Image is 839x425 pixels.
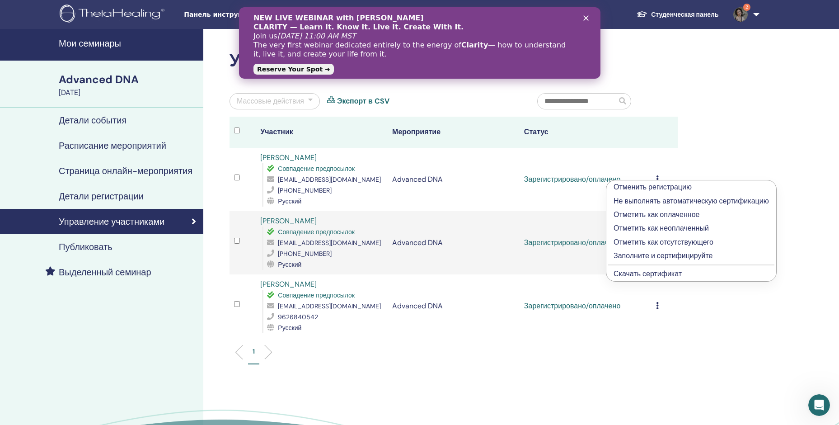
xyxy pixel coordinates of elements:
img: logo.png [60,5,168,25]
h4: Расписание мероприятий [59,140,166,151]
h4: Управление участниками [59,216,164,227]
span: Совпадение предпосылок [278,291,355,299]
h4: Публиковать [59,241,112,252]
h4: Выделенный семинар [59,267,151,278]
th: Мероприятие [388,117,520,148]
h4: Страница онлайн-мероприятия [59,165,192,176]
a: Экспорт в CSV [337,96,389,107]
span: Русский [278,260,301,269]
img: graduation-cap-white.svg [637,10,647,18]
a: [PERSON_NAME] [260,153,317,162]
span: Панель инструктора [184,10,319,19]
span: [PHONE_NUMBER] [278,186,332,194]
h4: Детали события [59,115,127,126]
p: Не выполнять автоматическую сертификацию [614,196,769,207]
span: Русский [278,197,301,205]
td: Advanced DNA [388,211,520,274]
iframe: Intercom live chat [808,394,830,416]
a: Advanced DNA[DATE] [53,72,203,98]
p: Отметить как оплаченное [614,209,769,220]
td: Advanced DNA [388,274,520,338]
h4: Детали регистрации [59,191,144,202]
p: Отметить как неоплаченный [614,223,769,234]
th: Статус [520,117,652,148]
h2: Управление участниками [230,51,678,71]
a: [PERSON_NAME] [260,279,317,289]
span: Совпадение предпосылок [278,165,355,173]
td: Advanced DNA [388,148,520,211]
span: [EMAIL_ADDRESS][DOMAIN_NAME] [278,302,381,310]
th: Участник [256,117,388,148]
span: Совпадение предпосылок [278,228,355,236]
span: 2 [743,4,750,11]
p: Отменить регистрацию [614,182,769,193]
iframe: Intercom live chat баннер [239,7,600,79]
h4: Мои семинары [59,38,198,49]
div: Advanced DNA [59,72,198,87]
span: 9626840542 [278,313,318,321]
div: Массовые действия [237,96,304,107]
span: [PHONE_NUMBER] [278,250,332,258]
p: Отметить как отсутствующего [614,237,769,248]
a: Скачать сертификат [614,269,682,279]
a: [PERSON_NAME] [260,216,317,226]
p: Заполните и сертифицируйте [614,250,769,261]
span: [EMAIL_ADDRESS][DOMAIN_NAME] [278,239,381,247]
p: 1 [253,347,255,356]
a: Студенческая панель [629,6,726,23]
span: [EMAIL_ADDRESS][DOMAIN_NAME] [278,175,381,184]
div: [DATE] [59,87,198,98]
span: Русский [278,324,301,332]
div: Закрыть [344,8,353,14]
img: default.jpg [733,7,748,22]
